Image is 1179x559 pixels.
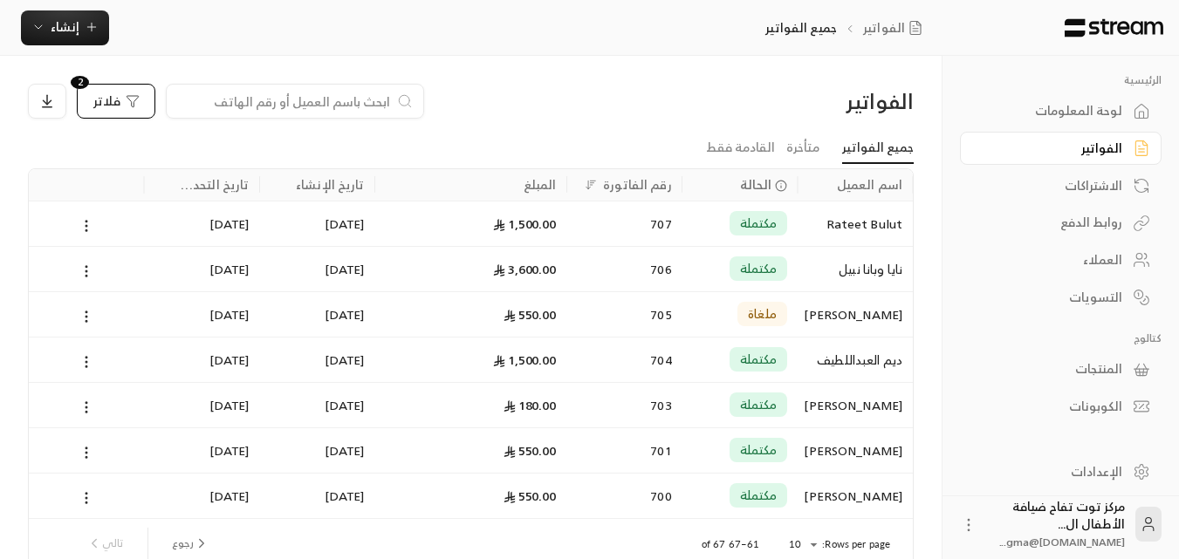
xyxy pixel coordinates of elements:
[1000,533,1125,551] span: [DOMAIN_NAME]@gma...
[154,201,249,246] div: [DATE]
[154,474,249,518] div: [DATE]
[702,537,759,551] p: 61–67 of 67
[960,94,1162,128] a: لوحة المعلومات
[524,174,557,195] div: المبلغ
[270,201,364,246] div: [DATE]
[982,251,1122,269] div: العملاء
[982,177,1122,194] div: الاشتراكات
[296,174,364,195] div: تاريخ الإنشاء
[822,537,890,551] p: Rows per page:
[982,398,1122,415] div: الكوبونات
[808,201,902,246] div: Rateet Bulut
[960,168,1162,202] a: الاشتراكات
[165,528,216,558] button: previous page
[578,383,672,427] div: 703
[705,87,914,115] div: الفواتير
[740,487,777,504] span: مكتملة
[93,95,120,107] span: فلاتر
[386,201,557,246] div: 1,500.00
[740,215,777,232] span: مكتملة
[982,214,1122,231] div: روابط الدفع
[270,292,364,337] div: [DATE]
[960,352,1162,386] a: المنتجات
[960,454,1162,488] a: الإعدادات
[386,474,557,518] div: 550.00
[270,337,364,382] div: [DATE]
[748,305,777,323] span: ملغاة
[706,133,775,163] a: القادمة فقط
[808,337,902,382] div: ديم العبداللطيف
[982,289,1122,306] div: التسويات
[77,84,155,119] button: فلاتر2
[578,428,672,473] div: 701
[154,383,249,427] div: [DATE]
[177,174,249,195] div: تاريخ التحديث
[982,360,1122,378] div: المنتجات
[154,337,249,382] div: [DATE]
[154,247,249,291] div: [DATE]
[270,474,364,518] div: [DATE]
[960,132,1162,166] a: الفواتير
[386,292,557,337] div: 550.00
[982,140,1122,157] div: الفواتير
[765,19,929,37] nav: breadcrumb
[808,474,902,518] div: [PERSON_NAME]
[960,73,1162,87] p: الرئيسية
[386,337,557,382] div: 1,500.00
[154,292,249,337] div: [DATE]
[580,174,601,195] button: Sort
[837,174,902,195] div: اسم العميل
[982,102,1122,119] div: لوحة المعلومات
[270,247,364,291] div: [DATE]
[982,463,1122,481] div: الإعدادات
[578,337,672,382] div: 704
[988,498,1125,550] div: مركز توت تفاح ضيافة الأطفال ال...
[863,19,929,37] a: الفواتير
[154,428,249,473] div: [DATE]
[1063,18,1165,37] img: Logo
[808,292,902,337] div: [PERSON_NAME]
[960,280,1162,314] a: التسويات
[578,201,672,246] div: 707
[960,390,1162,424] a: الكوبونات
[740,441,777,459] span: مكتملة
[808,428,902,473] div: [PERSON_NAME]
[960,243,1162,277] a: العملاء
[740,396,777,413] span: مكتملة
[765,19,837,37] p: جميع الفواتير
[71,76,89,89] span: 2
[740,175,772,194] span: الحالة
[51,16,79,37] span: إنشاء
[780,534,822,556] div: 10
[740,351,777,368] span: مكتملة
[386,383,557,427] div: 180.00
[740,260,777,277] span: مكتملة
[786,133,819,163] a: متأخرة
[270,428,364,473] div: [DATE]
[808,247,902,291] div: نايا وبانا نبيل
[177,92,390,111] input: ابحث باسم العميل أو رقم الهاتف
[578,292,672,337] div: 705
[578,247,672,291] div: 706
[842,133,914,164] a: جميع الفواتير
[21,10,109,45] button: إنشاء
[960,206,1162,240] a: روابط الدفع
[578,474,672,518] div: 700
[270,383,364,427] div: [DATE]
[808,383,902,427] div: [PERSON_NAME]
[603,174,671,195] div: رقم الفاتورة
[386,428,557,473] div: 550.00
[960,331,1162,345] p: كتالوج
[386,247,557,291] div: 3,600.00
